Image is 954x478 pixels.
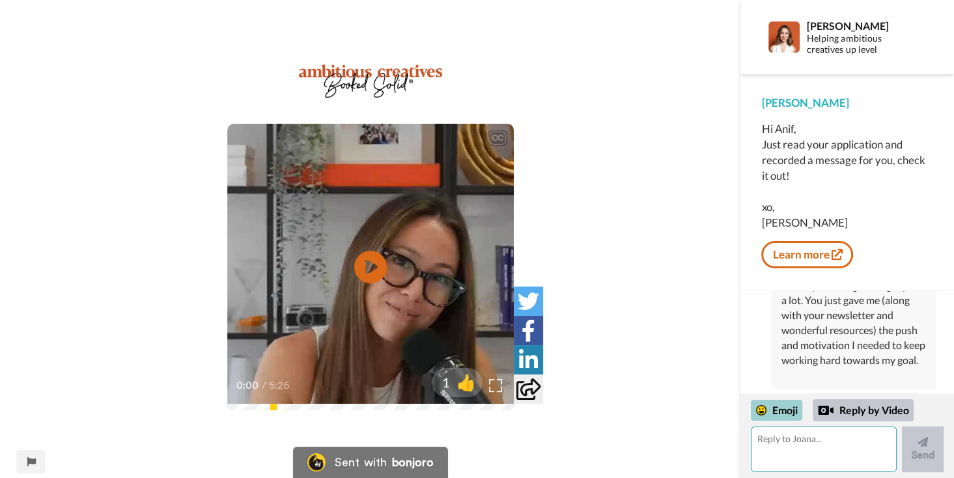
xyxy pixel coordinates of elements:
div: [PERSON_NAME] [806,20,919,32]
div: [PERSON_NAME] [761,95,933,111]
a: Bonjoro LogoSent withbonjoro [293,447,448,478]
button: 1👍 [432,368,483,397]
div: Helping ambitious creatives up level [806,33,919,55]
span: 5:26 [269,378,292,393]
span: 0:00 [236,378,259,393]
div: Reply by Video [813,399,914,421]
div: CC [490,132,506,145]
img: Profile Image [768,21,800,53]
a: Learn more [761,241,853,268]
span: 1 [432,373,450,391]
div: Hi Anif, Just read your application and recorded a message for you, check it out! xo, [PERSON_NAME] [761,121,933,231]
span: 👍 [450,372,483,393]
div: Emoji [751,400,802,421]
div: Sent with [335,457,387,468]
img: 26f5a31a-b68d-4b39-b469-695bc938e63e [299,64,442,98]
img: Bonjoro Logo [307,453,326,471]
span: / [262,378,266,393]
div: Reply by Video [818,402,834,418]
button: Send [902,427,944,472]
div: bonjoro [392,457,434,468]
